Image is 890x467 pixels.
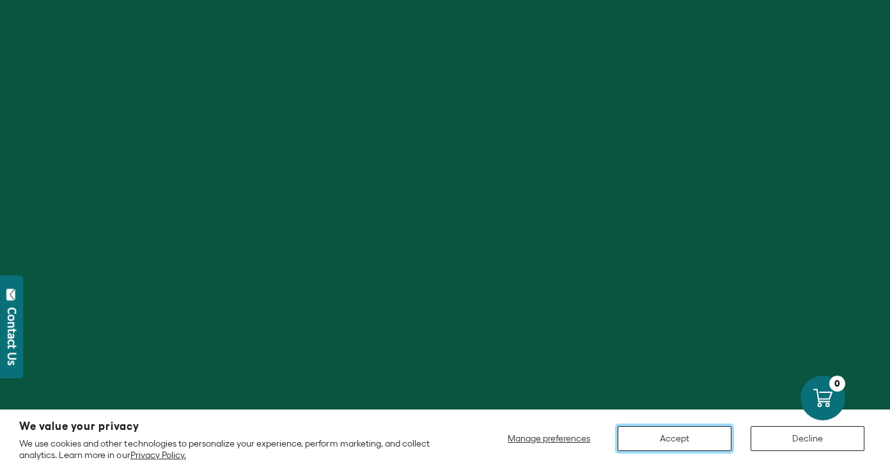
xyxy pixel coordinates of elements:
[618,426,731,451] button: Accept
[751,426,864,451] button: Decline
[19,421,457,432] h2: We value your privacy
[130,450,186,460] a: Privacy Policy.
[500,426,598,451] button: Manage preferences
[508,433,590,443] span: Manage preferences
[19,438,457,461] p: We use cookies and other technologies to personalize your experience, perform marketing, and coll...
[829,376,845,392] div: 0
[6,307,19,365] div: Contact Us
